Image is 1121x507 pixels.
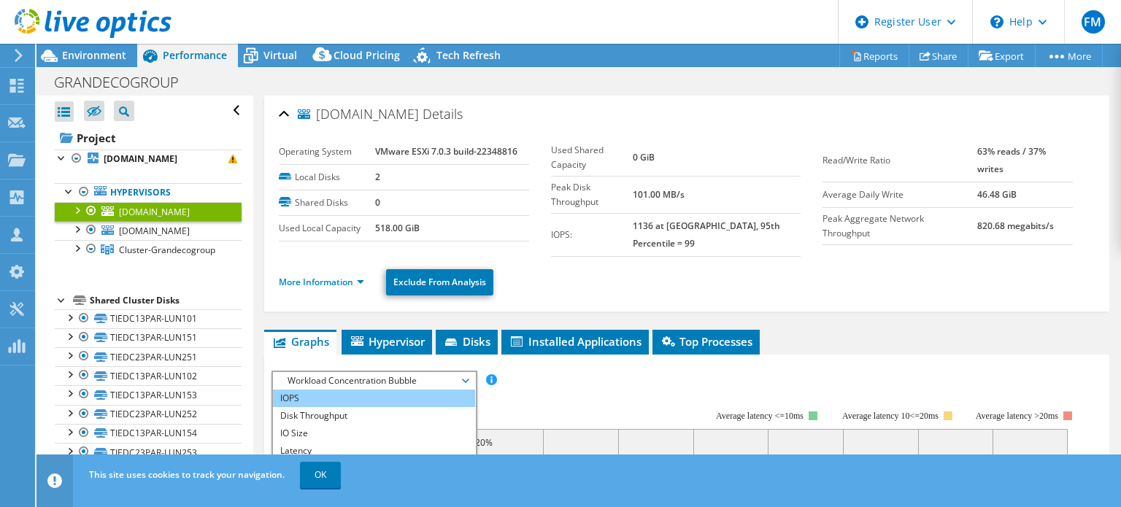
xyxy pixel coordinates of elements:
[475,436,493,449] text: 20%
[62,48,126,62] span: Environment
[660,334,752,349] span: Top Processes
[386,269,493,295] a: Exclude From Analysis
[977,188,1017,201] b: 46.48 GiB
[375,145,517,158] b: VMware ESXi 7.0.3 build-22348816
[349,334,425,349] span: Hypervisor
[55,328,242,347] a: TIEDC13PAR-LUN151
[823,212,977,241] label: Peak Aggregate Network Throughput
[909,44,968,67] a: Share
[976,411,1058,421] text: Average latency >20ms
[55,221,242,240] a: [DOMAIN_NAME]
[55,126,242,150] a: Project
[55,309,242,328] a: TIEDC13PAR-LUN101
[968,44,1036,67] a: Export
[55,347,242,366] a: TIEDC23PAR-LUN251
[104,152,177,165] b: [DOMAIN_NAME]
[375,222,420,234] b: 518.00 GiB
[279,221,375,236] label: Used Local Capacity
[271,334,329,349] span: Graphs
[633,188,685,201] b: 101.00 MB/s
[55,366,242,385] a: TIEDC13PAR-LUN102
[89,468,285,481] span: This site uses cookies to track your navigation.
[436,48,501,62] span: Tech Refresh
[1035,44,1103,67] a: More
[280,372,468,390] span: Workload Concentration Bubble
[263,48,297,62] span: Virtual
[279,170,375,185] label: Local Disks
[839,44,909,67] a: Reports
[423,105,463,123] span: Details
[300,462,341,488] a: OK
[55,150,242,169] a: [DOMAIN_NAME]
[163,48,227,62] span: Performance
[279,196,375,210] label: Shared Disks
[334,48,400,62] span: Cloud Pricing
[279,144,375,159] label: Operating System
[633,220,780,249] b: 1136 at [GEOGRAPHIC_DATA], 95th Percentile = 99
[509,334,642,349] span: Installed Applications
[273,390,475,407] li: IOPS
[551,143,633,172] label: Used Shared Capacity
[823,153,977,168] label: Read/Write Ratio
[551,228,633,242] label: IOPS:
[273,407,475,425] li: Disk Throughput
[55,443,242,462] a: TIEDC23PAR-LUN253
[273,442,475,460] li: Latency
[55,424,242,443] a: TIEDC13PAR-LUN154
[443,334,490,349] span: Disks
[842,411,939,421] tspan: Average latency 10<=20ms
[55,202,242,221] a: [DOMAIN_NAME]
[90,292,242,309] div: Shared Cluster Disks
[716,411,804,421] tspan: Average latency <=10ms
[1082,10,1105,34] span: FM
[279,276,364,288] a: More Information
[119,225,190,237] span: [DOMAIN_NAME]
[375,196,380,209] b: 0
[990,15,1003,28] svg: \n
[298,107,419,122] span: [DOMAIN_NAME]
[47,74,201,90] h1: GRANDECOGROUP
[273,425,475,442] li: IO Size
[119,244,215,256] span: Cluster-Grandecogroup
[55,240,242,259] a: Cluster-Grandecogroup
[977,145,1046,175] b: 63% reads / 37% writes
[55,405,242,424] a: TIEDC23PAR-LUN252
[375,171,380,183] b: 2
[977,220,1054,232] b: 820.68 megabits/s
[55,183,242,202] a: Hypervisors
[823,187,977,202] label: Average Daily Write
[633,151,655,163] b: 0 GiB
[55,385,242,404] a: TIEDC13PAR-LUN153
[119,206,190,218] span: [DOMAIN_NAME]
[551,180,633,209] label: Peak Disk Throughput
